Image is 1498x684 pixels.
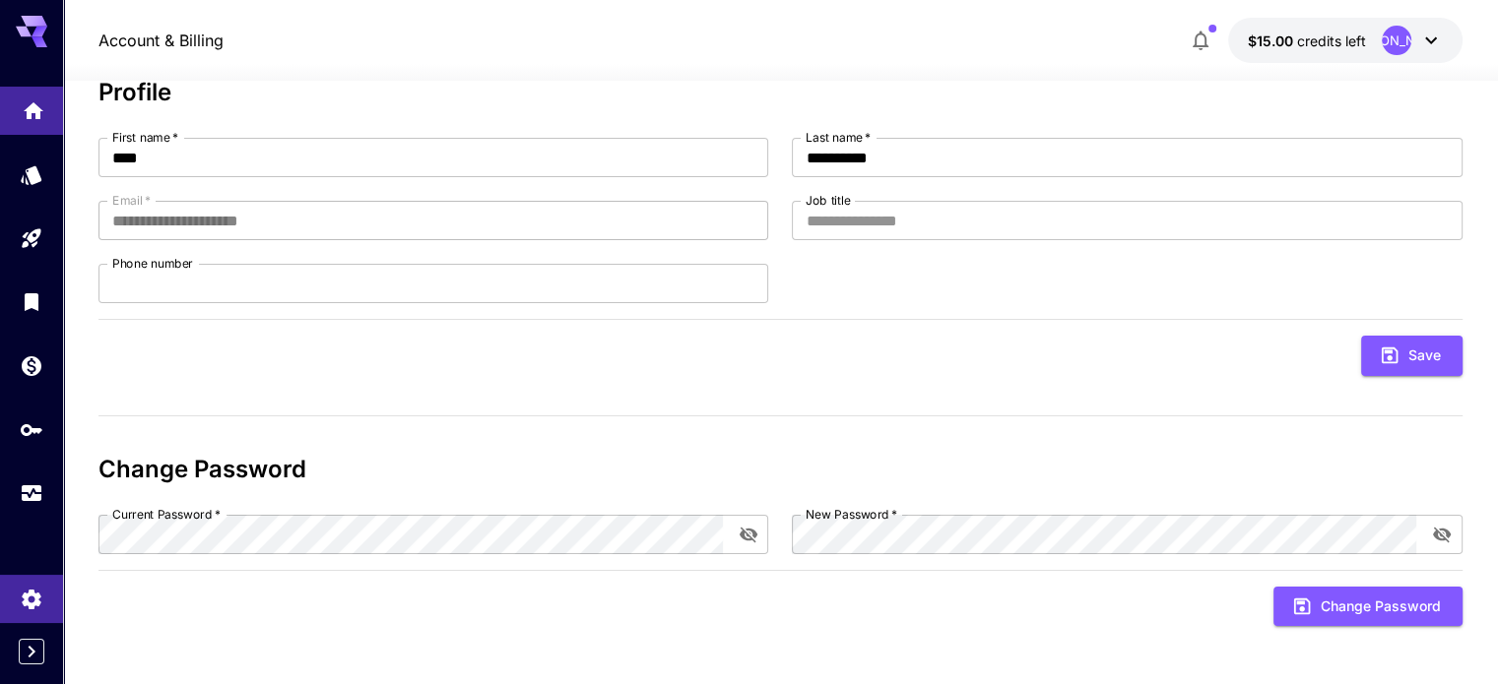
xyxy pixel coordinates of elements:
[112,192,151,209] label: Email
[806,506,897,523] label: New Password
[98,29,224,52] a: Account & Billing
[1424,517,1460,552] button: toggle password visibility
[22,93,45,117] div: Home
[20,481,43,506] div: Usage
[731,517,766,552] button: toggle password visibility
[1361,336,1463,376] button: Save
[19,639,44,664] button: Expand sidebar
[98,79,1462,106] h3: Profile
[20,581,43,605] div: Settings
[20,417,43,442] div: API Keys
[806,192,851,209] label: Job title
[1382,26,1411,55] div: [PERSON_NAME]
[20,162,43,187] div: Models
[98,29,224,52] nav: breadcrumb
[1297,32,1366,49] span: credits left
[112,255,193,272] label: Phone number
[98,456,1462,483] h3: Change Password
[20,226,43,251] div: Playground
[1273,587,1463,627] button: Change Password
[112,506,221,523] label: Current Password
[1228,18,1463,63] button: $15.00255[PERSON_NAME]
[112,129,178,146] label: First name
[806,129,871,146] label: Last name
[1248,32,1297,49] span: $15.00
[1248,31,1366,51] div: $15.00255
[20,353,43,378] div: Wallet
[20,289,43,314] div: Library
